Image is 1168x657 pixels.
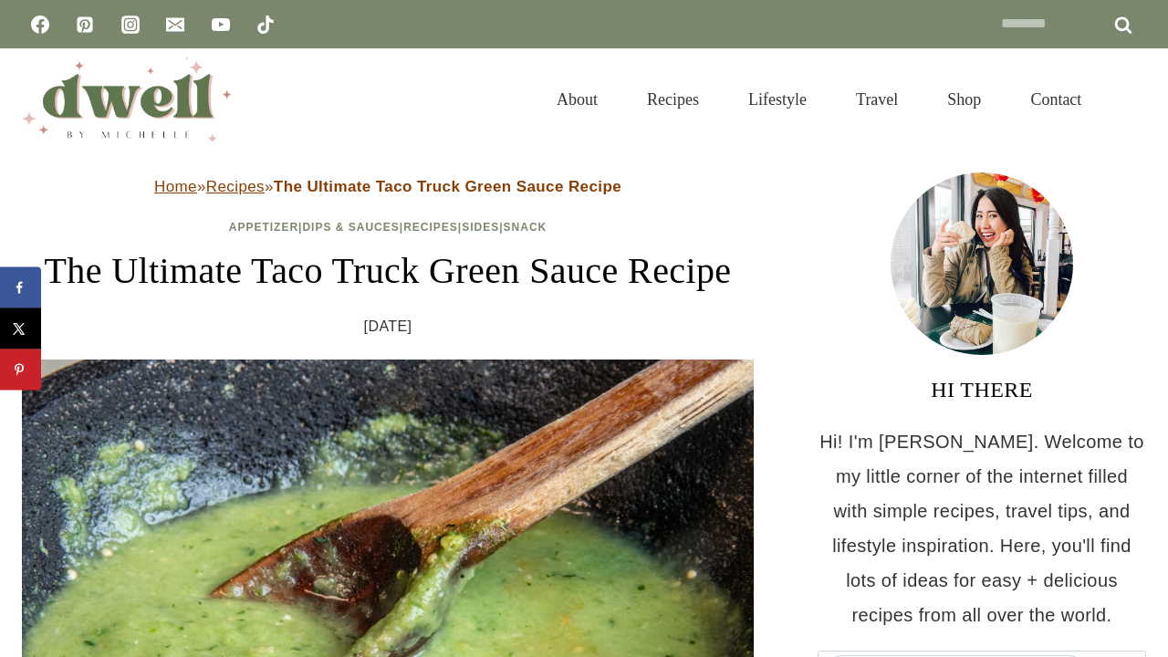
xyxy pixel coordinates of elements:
a: Facebook [22,6,58,43]
a: Instagram [112,6,149,43]
p: Hi! I'm [PERSON_NAME]. Welcome to my little corner of the internet filled with simple recipes, tr... [818,424,1146,632]
h3: HI THERE [818,373,1146,406]
a: Shop [923,68,1006,131]
a: Pinterest [67,6,103,43]
a: Snack [504,221,547,234]
a: Email [157,6,193,43]
a: Home [154,178,197,195]
a: Recipes [622,68,724,131]
nav: Primary Navigation [532,68,1106,131]
a: Recipes [403,221,458,234]
img: DWELL by michelle [22,57,232,141]
span: » » [154,178,621,195]
time: [DATE] [364,313,412,340]
a: Travel [831,68,923,131]
span: | | | | [229,221,547,234]
a: Contact [1006,68,1106,131]
a: Lifestyle [724,68,831,131]
h1: The Ultimate Taco Truck Green Sauce Recipe [22,244,754,298]
a: YouTube [203,6,239,43]
a: TikTok [247,6,284,43]
strong: The Ultimate Taco Truck Green Sauce Recipe [274,178,621,195]
a: Dips & Sauces [302,221,399,234]
button: View Search Form [1115,84,1146,115]
a: Sides [462,221,499,234]
a: Recipes [206,178,265,195]
a: About [532,68,622,131]
a: Appetizer [229,221,298,234]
